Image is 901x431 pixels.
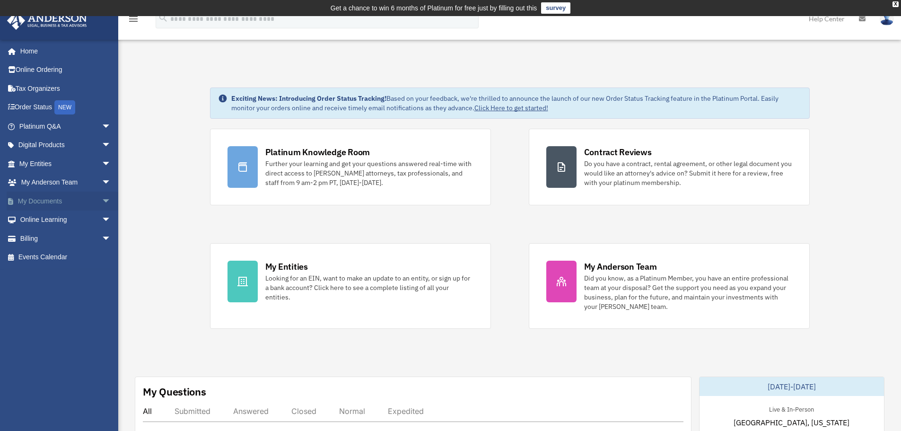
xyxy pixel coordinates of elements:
[584,146,652,158] div: Contract Reviews
[584,159,792,187] div: Do you have a contract, rental agreement, or other legal document you would like an attorney's ad...
[7,61,125,79] a: Online Ordering
[210,129,491,205] a: Platinum Knowledge Room Further your learning and get your questions answered real-time with dire...
[102,211,121,230] span: arrow_drop_down
[143,385,206,399] div: My Questions
[291,406,316,416] div: Closed
[4,11,90,30] img: Anderson Advisors Platinum Portal
[54,100,75,114] div: NEW
[7,173,125,192] a: My Anderson Teamarrow_drop_down
[158,13,168,23] i: search
[474,104,548,112] a: Click Here to get started!
[102,229,121,248] span: arrow_drop_down
[7,211,125,229] a: Online Learningarrow_drop_down
[584,273,792,311] div: Did you know, as a Platinum Member, you have an entire professional team at your disposal? Get th...
[102,192,121,211] span: arrow_drop_down
[233,406,269,416] div: Answered
[102,117,121,136] span: arrow_drop_down
[102,154,121,174] span: arrow_drop_down
[734,417,849,428] span: [GEOGRAPHIC_DATA], [US_STATE]
[231,94,802,113] div: Based on your feedback, we're thrilled to announce the launch of our new Order Status Tracking fe...
[128,17,139,25] a: menu
[541,2,570,14] a: survey
[7,42,121,61] a: Home
[143,406,152,416] div: All
[7,192,125,211] a: My Documentsarrow_drop_down
[880,12,894,26] img: User Pic
[210,243,491,329] a: My Entities Looking for an EIN, want to make an update to an entity, or sign up for a bank accoun...
[584,261,657,273] div: My Anderson Team
[529,243,810,329] a: My Anderson Team Did you know, as a Platinum Member, you have an entire professional team at your...
[128,13,139,25] i: menu
[175,406,210,416] div: Submitted
[700,377,884,396] div: [DATE]-[DATE]
[7,136,125,155] a: Digital Productsarrow_drop_down
[331,2,537,14] div: Get a chance to win 6 months of Platinum for free just by filling out this
[102,173,121,193] span: arrow_drop_down
[102,136,121,155] span: arrow_drop_down
[529,129,810,205] a: Contract Reviews Do you have a contract, rental agreement, or other legal document you would like...
[7,79,125,98] a: Tax Organizers
[231,94,386,103] strong: Exciting News: Introducing Order Status Tracking!
[7,154,125,173] a: My Entitiesarrow_drop_down
[761,404,822,413] div: Live & In-Person
[892,1,899,7] div: close
[7,229,125,248] a: Billingarrow_drop_down
[7,248,125,267] a: Events Calendar
[265,159,473,187] div: Further your learning and get your questions answered real-time with direct access to [PERSON_NAM...
[265,273,473,302] div: Looking for an EIN, want to make an update to an entity, or sign up for a bank account? Click her...
[265,146,370,158] div: Platinum Knowledge Room
[7,98,125,117] a: Order StatusNEW
[265,261,308,273] div: My Entities
[388,406,424,416] div: Expedited
[339,406,365,416] div: Normal
[7,117,125,136] a: Platinum Q&Aarrow_drop_down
